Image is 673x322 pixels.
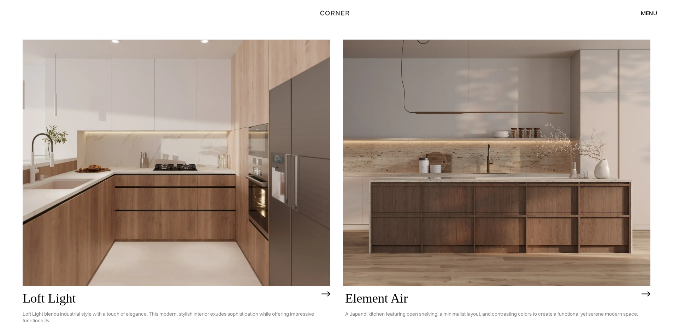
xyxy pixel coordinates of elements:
a: home [312,8,361,18]
div: menu [641,10,657,16]
h2: Element Air [345,291,638,305]
h2: Loft Light [23,291,318,305]
div: menu [634,7,657,19]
